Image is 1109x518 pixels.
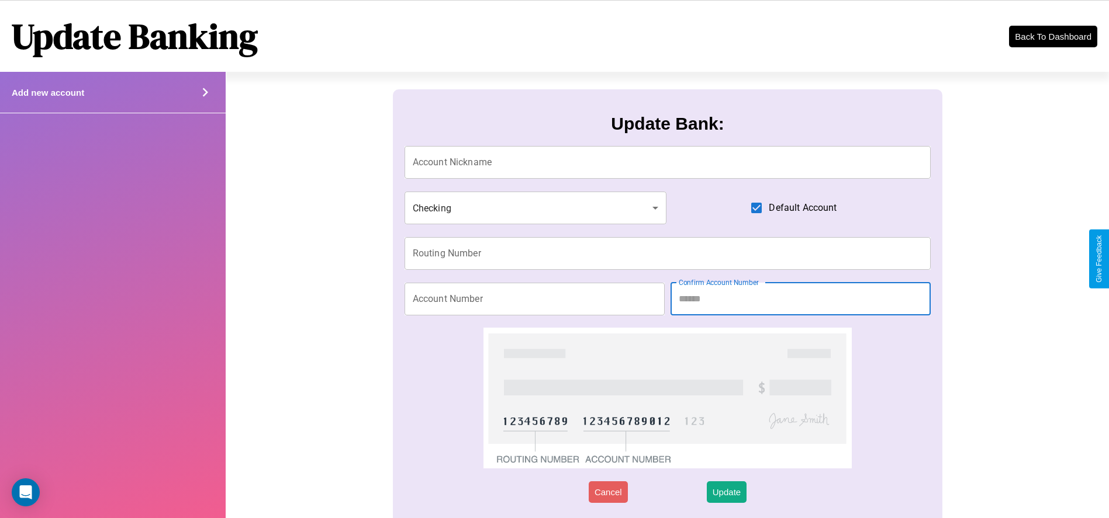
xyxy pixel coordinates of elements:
[405,192,666,224] div: Checking
[12,88,84,98] h4: Add new account
[611,114,724,134] h3: Update Bank:
[707,481,747,503] button: Update
[12,478,40,506] div: Open Intercom Messenger
[589,481,628,503] button: Cancel
[1009,26,1097,47] button: Back To Dashboard
[679,277,759,287] label: Confirm Account Number
[769,201,837,215] span: Default Account
[483,328,852,468] img: check
[12,12,258,60] h1: Update Banking
[1095,235,1103,283] div: Give Feedback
